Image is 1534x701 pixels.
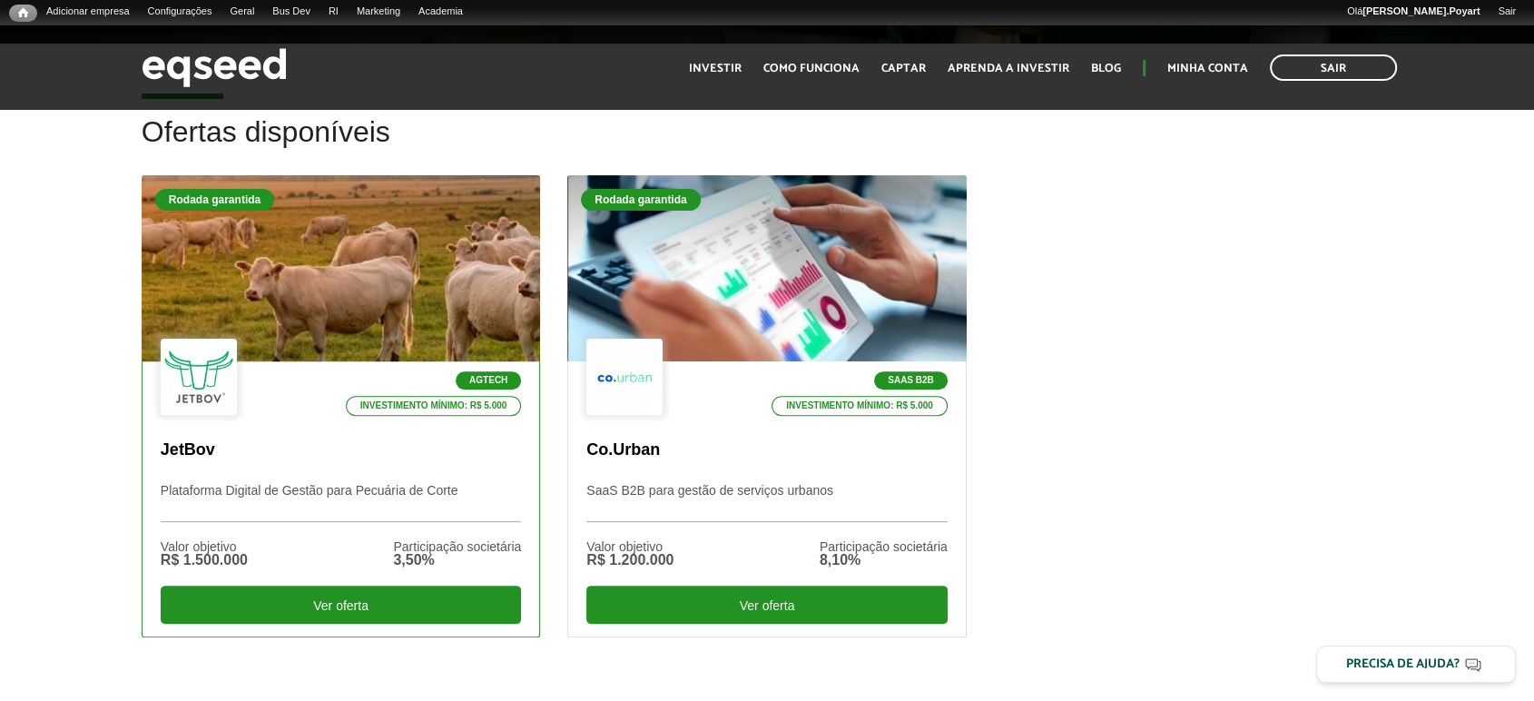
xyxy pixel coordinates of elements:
h2: Ofertas disponíveis [142,116,1392,175]
div: Rodada garantida [581,189,700,211]
a: Olá[PERSON_NAME].Poyart [1338,5,1490,19]
div: Valor objetivo [161,540,248,553]
a: Bus Dev [263,5,320,19]
a: Captar [881,63,926,74]
div: 3,50% [393,553,521,568]
p: Agtech [456,371,521,390]
div: 8,10% [820,553,948,568]
a: Como funciona [763,63,860,74]
div: R$ 1.500.000 [161,553,248,568]
a: Rodada garantida SaaS B2B Investimento mínimo: R$ 5.000 Co.Urban SaaS B2B para gestão de serviços... [567,175,966,637]
a: Academia [409,5,472,19]
span: Início [18,6,28,19]
p: Investimento mínimo: R$ 5.000 [772,396,948,416]
div: Valor objetivo [586,540,674,553]
a: Blog [1091,63,1121,74]
a: RI [320,5,348,19]
p: Investimento mínimo: R$ 5.000 [346,396,522,416]
a: Minha conta [1167,63,1248,74]
div: Participação societária [820,540,948,553]
a: Início [9,5,37,22]
a: Investir [689,63,742,74]
div: R$ 1.200.000 [586,553,674,568]
a: Rodada garantida Agtech Investimento mínimo: R$ 5.000 JetBov Plataforma Digital de Gestão para Pe... [142,175,540,637]
a: Sair [1489,5,1525,19]
a: Sair [1270,54,1397,81]
p: SaaS B2B [874,371,948,390]
a: Aprenda a investir [948,63,1069,74]
div: Ver oferta [586,586,947,624]
p: Co.Urban [586,440,947,460]
a: Adicionar empresa [37,5,139,19]
div: Ver oferta [161,586,521,624]
a: Geral [221,5,263,19]
p: Plataforma Digital de Gestão para Pecuária de Corte [161,483,521,522]
p: JetBov [161,440,521,460]
div: Participação societária [393,540,521,553]
strong: [PERSON_NAME].Poyart [1362,5,1480,16]
div: Rodada garantida [155,189,274,211]
a: Configurações [139,5,221,19]
img: EqSeed [142,44,287,92]
p: SaaS B2B para gestão de serviços urbanos [586,483,947,522]
a: Marketing [348,5,409,19]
